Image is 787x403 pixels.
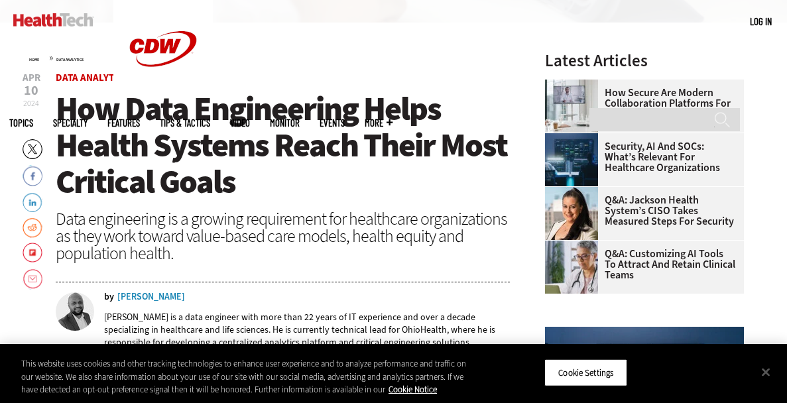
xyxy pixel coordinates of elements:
[750,15,772,29] div: User menu
[544,359,627,386] button: Cookie Settings
[113,87,213,101] a: CDW
[56,87,507,203] span: How Data Engineering Helps Health Systems Reach Their Most Critical Goals
[53,118,88,128] span: Specialty
[9,118,33,128] span: Topics
[545,133,605,144] a: security team in high-tech computer room
[751,357,780,386] button: Close
[13,13,93,27] img: Home
[104,311,511,349] p: [PERSON_NAME] is a data engineer with more than 22 years of IT experience and over a decade speci...
[389,384,437,395] a: More information about your privacy
[750,15,772,27] a: Log in
[545,241,598,294] img: doctor on laptop
[107,118,140,128] a: Features
[545,187,598,240] img: Connie Barrera
[545,249,736,280] a: Q&A: Customizing AI Tools To Attract and Retain Clinical Teams
[230,118,250,128] a: Video
[545,195,736,227] a: Q&A: Jackson Health System’s CISO Takes Measured Steps for Security
[56,210,511,262] div: Data engineering is a growing requirement for healthcare organizations as they work toward value-...
[365,118,393,128] span: More
[545,133,598,186] img: security team in high-tech computer room
[545,141,736,173] a: Security, AI and SOCs: What’s Relevant for Healthcare Organizations
[117,292,185,302] a: [PERSON_NAME]
[270,118,300,128] a: MonITor
[21,357,472,396] div: This website uses cookies and other tracking technologies to enhance user experience and to analy...
[545,187,605,198] a: Connie Barrera
[320,118,345,128] a: Events
[545,241,605,251] a: doctor on laptop
[545,80,598,133] img: care team speaks with physician over conference call
[104,292,114,302] span: by
[160,118,210,128] a: Tips & Tactics
[56,292,94,331] img: Suresh Munuswamy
